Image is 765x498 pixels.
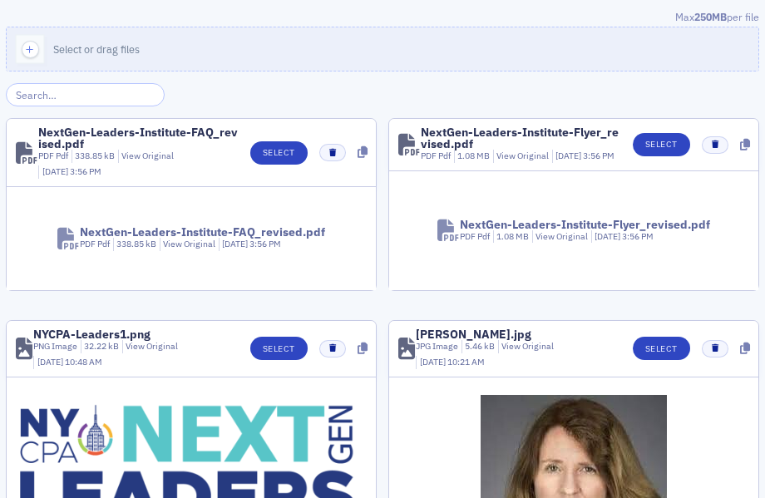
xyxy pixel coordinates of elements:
div: PDF Pdf [460,230,490,244]
div: Max per file [6,9,759,27]
div: PDF Pdf [421,150,451,163]
div: NextGen-Leaders-Institute-FAQ_revised.pdf [80,226,325,238]
button: Select or drag files [6,27,759,71]
span: [DATE] [595,230,622,242]
div: NYCPA-Leaders1.png [33,328,151,340]
span: 10:21 AM [447,356,485,367]
input: Search… [6,83,165,106]
span: [DATE] [222,238,249,249]
a: View Original [121,150,174,161]
a: View Original [126,340,178,352]
div: 32.22 kB [81,340,120,353]
span: [DATE] [420,356,447,367]
div: NextGen-Leaders-Institute-Flyer_revised.pdf [460,219,710,230]
span: 10:48 AM [65,356,102,367]
button: Select [633,133,690,156]
div: 338.85 kB [72,150,116,163]
span: [DATE] [37,356,65,367]
button: Select [250,141,308,165]
div: 338.85 kB [113,238,157,251]
button: Select [250,337,308,360]
span: Select or drag files [53,42,140,56]
a: View Original [496,150,549,161]
a: View Original [501,340,554,352]
button: Select [633,337,690,360]
div: PDF Pdf [80,238,110,251]
span: 3:56 PM [70,165,101,177]
div: PDF Pdf [38,150,68,163]
span: 250MB [694,10,727,23]
span: [DATE] [42,165,70,177]
div: 1.08 MB [493,230,530,244]
span: 3:56 PM [249,238,281,249]
div: 1.08 MB [454,150,491,163]
div: NextGen-Leaders-Institute-FAQ_revised.pdf [38,126,239,150]
div: JPG Image [416,340,458,353]
div: 5.46 kB [461,340,496,353]
span: 3:56 PM [622,230,654,242]
a: View Original [535,230,588,242]
a: View Original [163,238,215,249]
div: NextGen-Leaders-Institute-Flyer_revised.pdf [421,126,621,150]
span: [DATE] [555,150,583,161]
span: 3:56 PM [583,150,614,161]
div: [PERSON_NAME].jpg [416,328,531,340]
div: PNG Image [33,340,77,353]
